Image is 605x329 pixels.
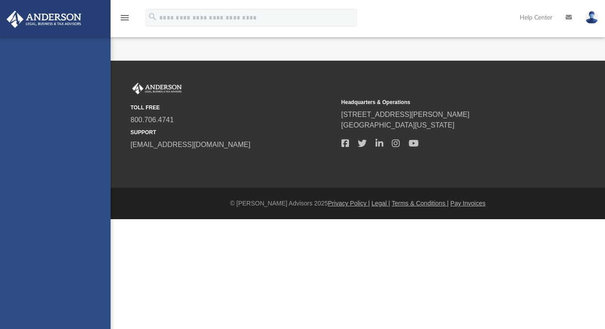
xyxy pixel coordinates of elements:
a: 800.706.4741 [130,116,174,124]
img: Anderson Advisors Platinum Portal [130,83,184,94]
a: Pay Invoices [450,200,485,207]
a: Legal | [371,200,390,207]
i: menu [119,12,130,23]
a: [GEOGRAPHIC_DATA][US_STATE] [341,121,455,129]
small: Headquarters & Operations [341,98,546,106]
i: search [148,12,157,22]
small: SUPPORT [130,128,335,136]
a: [STREET_ADDRESS][PERSON_NAME] [341,111,470,118]
small: TOLL FREE [130,104,335,112]
div: © [PERSON_NAME] Advisors 2025 [111,199,605,208]
a: Privacy Policy | [328,200,370,207]
a: Terms & Conditions | [392,200,449,207]
a: [EMAIL_ADDRESS][DOMAIN_NAME] [130,141,250,148]
img: User Pic [585,11,598,24]
img: Anderson Advisors Platinum Portal [4,11,84,28]
a: menu [119,17,130,23]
